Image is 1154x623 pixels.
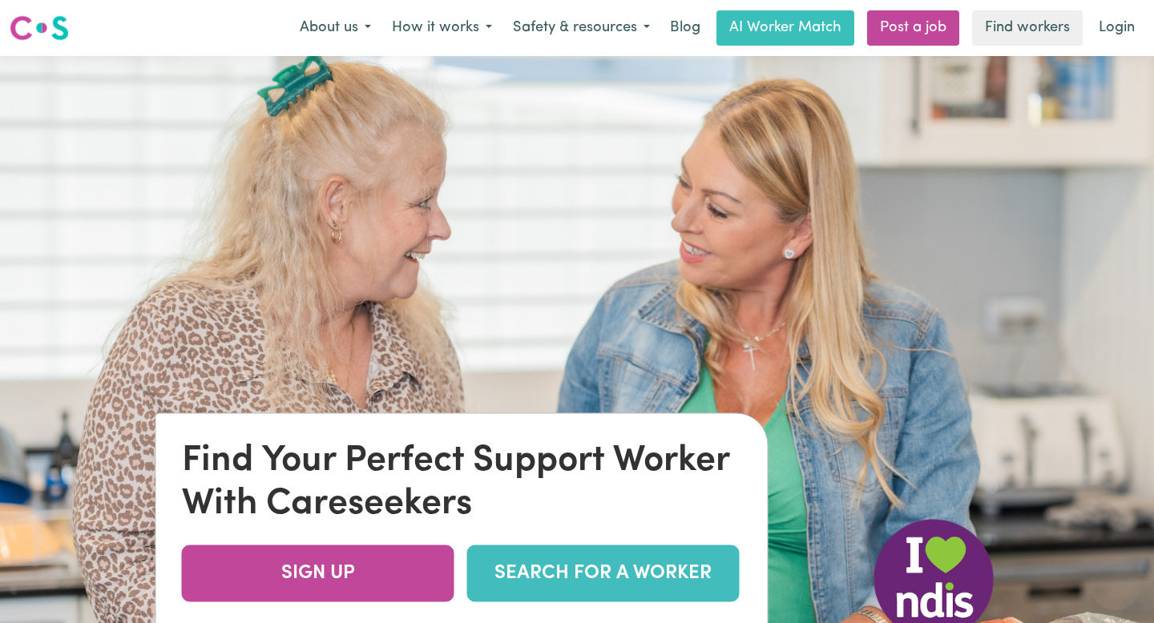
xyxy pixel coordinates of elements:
[10,14,69,42] img: Careseekers logo
[1004,521,1036,553] iframe: Close message
[972,10,1083,46] a: Find workers
[716,10,854,46] a: AI Worker Match
[10,10,69,46] a: Careseekers logo
[381,11,502,45] button: How it works
[467,545,740,601] a: SEARCH FOR A WORKER
[289,11,381,45] button: About us
[660,10,710,46] a: Blog
[867,10,959,46] a: Post a job
[182,545,454,601] a: SIGN UP
[502,11,660,45] button: Safety & resources
[1090,559,1141,610] iframe: Button to launch messaging window
[182,439,742,525] div: Find Your Perfect Support Worker With Careseekers
[1089,10,1144,46] a: Login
